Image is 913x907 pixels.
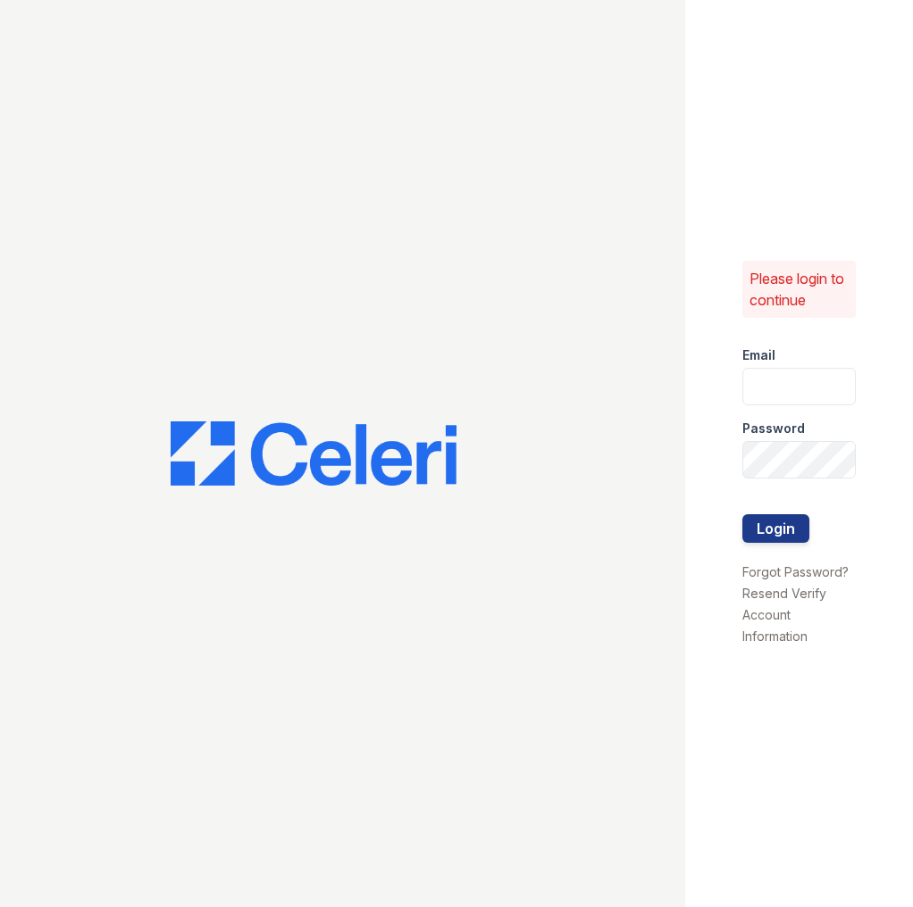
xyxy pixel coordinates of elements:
p: Please login to continue [750,268,850,311]
a: Forgot Password? [742,564,849,579]
img: CE_Logo_Blue-a8612792a0a2168367f1c8372b55b34899dd931a85d93a1a3d3e32e68fde9ad4.png [171,421,456,486]
button: Login [742,514,809,543]
a: Resend Verify Account Information [742,586,826,644]
label: Password [742,420,805,437]
label: Email [742,346,775,364]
